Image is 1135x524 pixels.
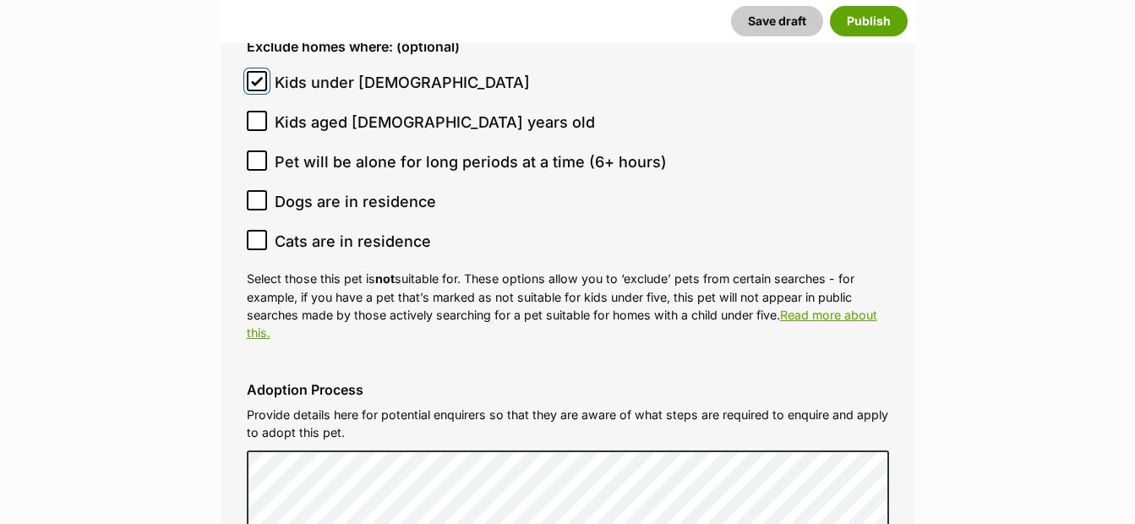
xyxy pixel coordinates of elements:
[375,271,395,286] strong: not
[247,382,889,397] label: Adoption Process
[275,111,595,134] span: Kids aged [DEMOGRAPHIC_DATA] years old
[275,230,431,253] span: Cats are in residence
[247,406,889,442] p: Provide details here for potential enquirers so that they are aware of what steps are required to...
[731,6,823,36] button: Save draft
[247,270,889,341] p: Select those this pet is suitable for. These options allow you to ‘exclude’ pets from certain sea...
[275,150,667,173] span: Pet will be alone for long periods at a time (6+ hours)
[275,71,530,94] span: Kids under [DEMOGRAPHIC_DATA]
[830,6,908,36] button: Publish
[275,190,436,213] span: Dogs are in residence
[247,39,889,54] label: Exclude homes where: (optional)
